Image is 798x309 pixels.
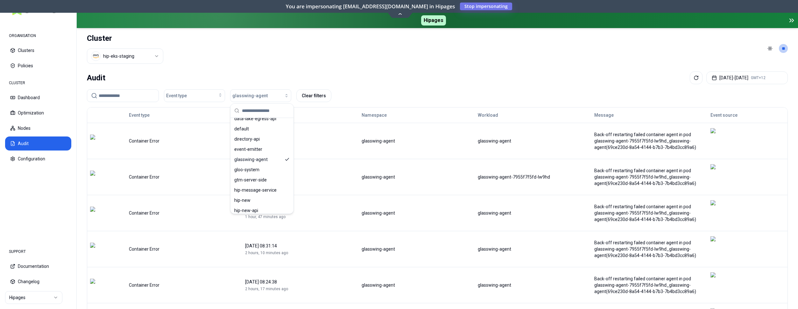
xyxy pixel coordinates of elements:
[478,210,588,216] div: glasswing-agent
[87,48,163,64] button: Select a value
[234,146,262,152] span: event-emitter
[245,207,356,213] div: [DATE] 08:53:54
[129,282,239,288] div: Container Error
[594,109,614,121] button: Message
[5,259,71,273] button: Documentation
[478,174,588,180] div: glasswing-agent-7955f7f5fd-lw9hd
[245,279,356,285] div: [DATE] 08:24:38
[594,131,705,151] div: Back-off restarting failed container agent in pod glasswing-agent-7955f7f5fd-lw9hd_glasswing-agen...
[232,92,268,99] span: glasswing-agent
[5,275,71,289] button: Changelog
[234,166,259,173] span: gloo-system
[245,243,356,249] div: [DATE] 08:31:14
[710,200,720,226] img: kubernetes
[5,152,71,166] button: Configuration
[90,207,98,219] img: error
[230,118,293,214] div: Suggestions
[5,136,71,151] button: Audit
[5,29,71,42] div: ORGANISATION
[87,33,163,43] h1: Cluster
[594,276,705,295] div: Back-off restarting failed container agent in pod glasswing-agent-7955f7f5fd-lw9hd_glasswing-agen...
[103,53,134,59] div: hip-eks-staging
[594,203,705,223] div: Back-off restarting failed container agent in pod glasswing-agent-7955f7f5fd-lw9hd_glasswing-agen...
[5,59,71,73] button: Policies
[87,71,105,84] div: Audit
[129,246,239,252] div: Container Error
[245,251,288,255] span: 2 hours, 10 minutes ago
[5,43,71,57] button: Clusters
[5,245,71,258] div: SUPPORT
[362,174,472,180] div: glasswing-agent
[90,279,98,291] img: error
[478,282,588,288] div: glasswing-agent
[594,239,705,259] div: Back-off restarting failed container agent in pod glasswing-agent-7955f7f5fd-lw9hd_glasswing-agen...
[245,287,288,291] span: 2 hours, 17 minutes ago
[478,138,588,144] div: glasswing-agent
[234,126,249,132] span: default
[245,215,286,219] span: 1 hour, 47 minutes ago
[129,210,239,216] div: Container Error
[245,135,356,141] div: [DATE] 08:58:05
[234,177,267,183] span: gtm-server-side
[710,164,720,190] img: kubernetes
[93,53,99,59] img: aws
[245,171,356,177] div: [DATE] 08:58:05
[234,187,277,193] span: hip-message-service
[594,167,705,187] div: Back-off restarting failed container agent in pod glasswing-agent-7955f7f5fd-lw9hd_glasswing-agen...
[5,77,71,89] div: CLUSTER
[230,89,291,102] button: glasswing-agent
[706,71,788,84] button: [DATE]-[DATE]GMT+12
[710,128,720,154] img: kubernetes
[478,246,588,252] div: glasswing-agent
[5,121,71,135] button: Nodes
[710,236,720,262] img: kubernetes
[234,156,268,163] span: glasswing-agent
[362,246,472,252] div: glasswing-agent
[710,272,720,298] img: kubernetes
[234,115,276,122] span: data-lake-egress-api
[710,109,738,121] button: Event source
[362,282,472,288] div: glasswing-agent
[90,243,98,255] img: error
[362,210,472,216] div: glasswing-agent
[296,89,331,102] button: Clear filters
[129,138,239,144] div: Container Error
[90,171,98,183] img: error
[90,135,98,147] img: error
[234,136,260,142] span: directory-api
[362,138,472,144] div: glasswing-agent
[751,75,766,80] span: GMT+12
[166,92,187,99] span: Event type
[234,207,258,214] span: hip-new-api
[421,15,446,26] span: Hipages
[5,91,71,105] button: Dashboard
[478,109,498,121] button: Workload
[164,89,225,102] button: Event type
[129,174,239,180] div: Container Error
[5,106,71,120] button: Optimization
[362,109,387,121] button: Namespace
[234,197,251,203] span: hip-new
[129,109,150,121] button: Event type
